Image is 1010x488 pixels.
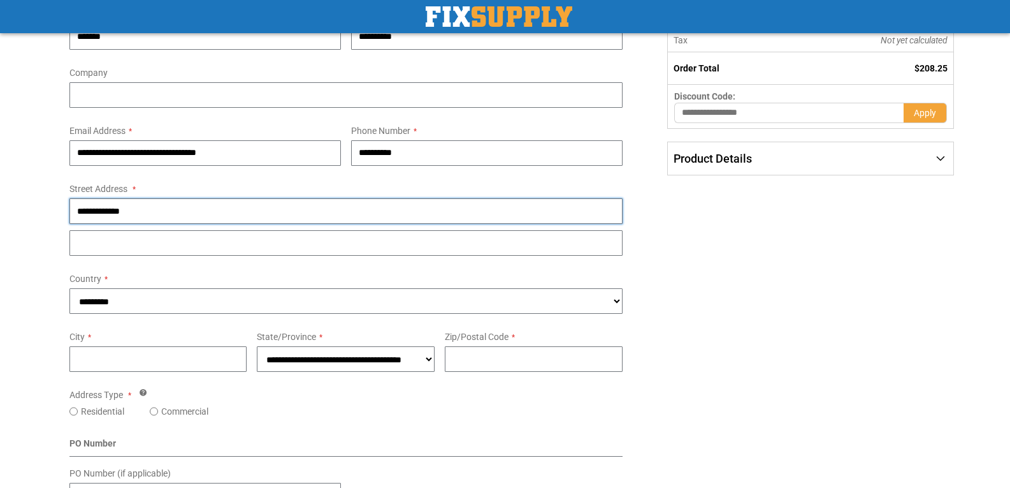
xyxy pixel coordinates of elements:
span: Country [69,274,101,284]
span: PO Number (if applicable) [69,468,171,478]
span: Email Address [69,126,126,136]
span: City [69,332,85,342]
th: Tax [668,29,795,52]
span: Phone Number [351,126,410,136]
span: Product Details [674,152,752,165]
div: PO Number [69,437,623,457]
strong: Order Total [674,63,719,73]
span: Address Type [69,390,123,400]
span: Not yet calculated [881,35,948,45]
label: Residential [81,405,124,418]
span: Discount Code: [674,91,735,101]
img: Fix Industrial Supply [426,6,572,27]
button: Apply [904,103,947,123]
span: Street Address [69,184,127,194]
span: Zip/Postal Code [445,332,509,342]
span: State/Province [257,332,316,342]
span: Apply [914,108,936,118]
span: Company [69,68,108,78]
label: Commercial [161,405,208,418]
span: $208.25 [914,63,948,73]
a: store logo [426,6,572,27]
